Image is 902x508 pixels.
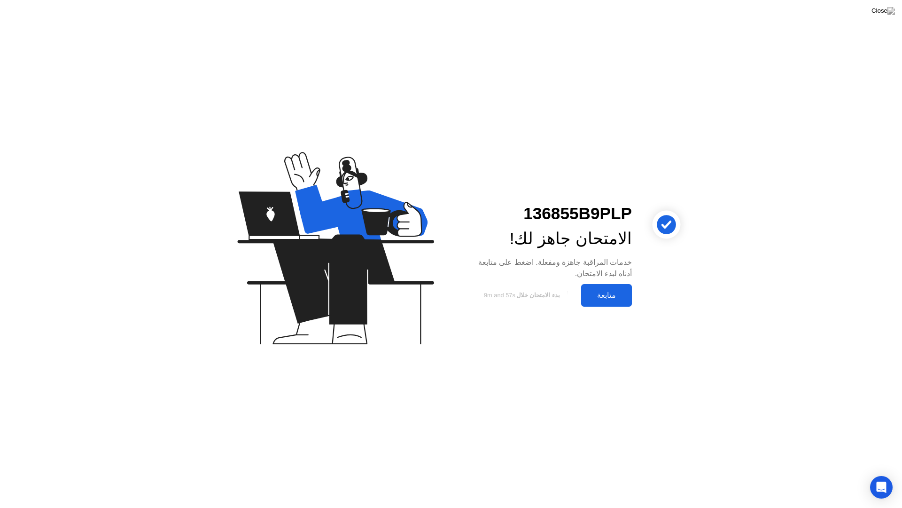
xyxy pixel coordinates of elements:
div: متابعة [584,291,629,300]
button: متابعة [581,284,632,307]
img: Close [871,7,895,15]
div: 136855B9PLP [466,201,632,226]
div: خدمات المراقبة جاهزة ومفعلة. اضغط على متابعة أدناه لبدء الامتحان. [466,257,632,279]
span: 9m and 57s [484,292,515,299]
div: الامتحان جاهز لك! [466,226,632,251]
div: Open Intercom Messenger [870,476,893,499]
button: بدء الامتحان خلال9m and 57s [466,286,576,304]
